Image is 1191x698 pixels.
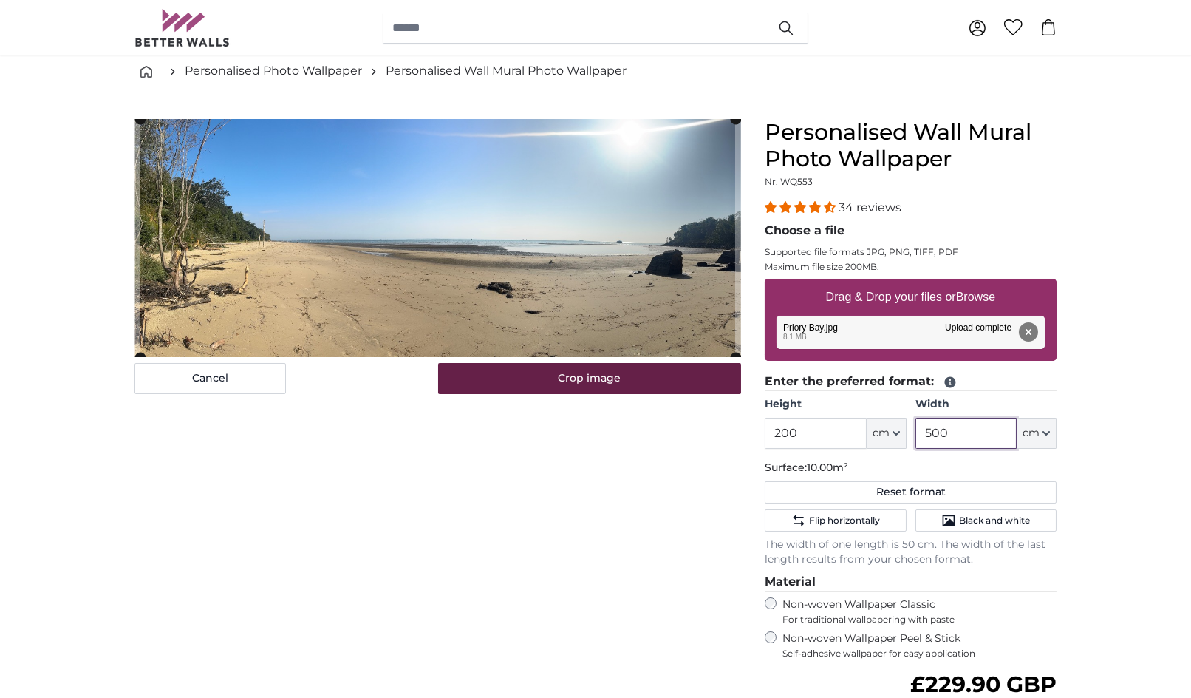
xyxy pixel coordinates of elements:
button: Black and white [915,509,1057,532]
span: For traditional wallpapering with paste [782,614,1057,626]
h1: Personalised Wall Mural Photo Wallpaper [765,119,1057,172]
p: The width of one length is 50 cm. The width of the last length results from your chosen format. [765,538,1057,567]
p: Surface: [765,461,1057,475]
button: cm [867,418,907,449]
u: Browse [956,291,995,303]
button: Reset format [765,481,1057,504]
button: Crop image [438,363,742,394]
button: Cancel [134,363,286,394]
legend: Material [765,573,1057,592]
label: Drag & Drop your files or [820,282,1001,312]
span: Self-adhesive wallpaper for easy application [782,648,1057,660]
button: cm [1017,418,1057,449]
button: Flip horizontally [765,509,906,532]
span: £229.90 GBP [910,671,1057,698]
nav: breadcrumbs [134,47,1057,95]
a: Personalised Photo Wallpaper [185,62,362,80]
span: Black and white [959,515,1030,526]
span: Nr. WQ553 [765,176,813,187]
label: Non-woven Wallpaper Classic [782,597,1057,626]
span: cm [1023,426,1040,441]
legend: Enter the preferred format: [765,373,1057,391]
span: 10.00m² [807,461,848,474]
p: Maximum file size 200MB. [765,261,1057,273]
label: Width [915,397,1057,412]
legend: Choose a file [765,222,1057,240]
label: Height [765,397,906,412]
span: 4.32 stars [765,200,839,214]
img: Betterwalls [134,9,231,47]
span: Flip horizontally [809,515,880,526]
span: 34 reviews [839,200,901,214]
label: Non-woven Wallpaper Peel & Stick [782,631,1057,660]
span: cm [873,426,890,441]
p: Supported file formats JPG, PNG, TIFF, PDF [765,246,1057,258]
a: Personalised Wall Mural Photo Wallpaper [386,62,627,80]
